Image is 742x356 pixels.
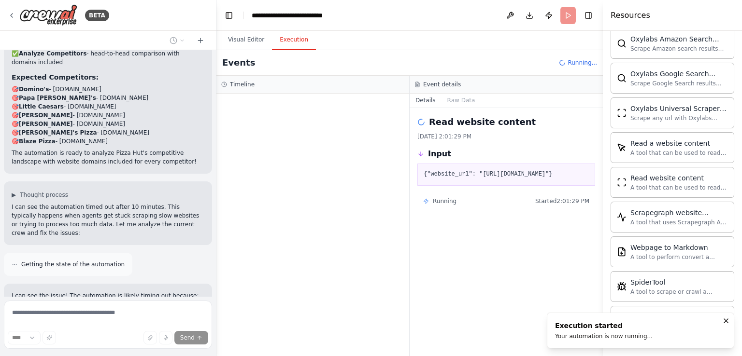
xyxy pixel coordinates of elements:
[630,104,728,113] div: Oxylabs Universal Scraper tool
[220,30,272,50] button: Visual Editor
[19,112,73,119] strong: [PERSON_NAME]
[630,114,728,122] div: Scrape any url with Oxylabs Universal Scraper
[12,85,204,146] p: 🎯 - [DOMAIN_NAME] 🎯 - [DOMAIN_NAME] 🎯 - [DOMAIN_NAME] 🎯 - [DOMAIN_NAME] 🎯 - [DOMAIN_NAME] 🎯 - [DO...
[423,81,461,88] h3: Event details
[429,115,536,129] h2: Read website content
[12,149,204,166] p: The automation is ready to analyze Pizza Hut's competitive landscape with website domains include...
[630,45,728,53] div: Scrape Amazon search results with Oxylabs Amazon Search Scraper
[417,133,595,140] div: [DATE] 2:01:29 PM
[617,178,627,187] img: ScrapeWebsiteTool
[230,81,255,88] h3: Timeline
[535,197,589,205] span: Started 2:01:29 PM
[630,243,728,252] div: Webpage to Markdown
[19,50,86,57] strong: Analyze Competitors
[272,30,316,50] button: Execution
[428,148,451,160] h3: Input
[19,138,56,145] strong: Blaze Pizza
[617,108,627,118] img: OxylabsUniversalScraperTool
[617,212,627,222] img: ScrapegraphScrapeTool
[19,121,73,127] strong: [PERSON_NAME]
[630,149,728,157] div: A tool that can be used to read a website content.
[43,331,56,344] button: Improve this prompt
[12,191,68,199] button: ▶Thought process
[630,80,728,87] div: Scrape Google Search results with Oxylabs Google Search Scraper
[617,282,627,291] img: SpiderTool
[159,331,172,344] button: Click to speak your automation idea
[166,35,189,46] button: Switch to previous chat
[174,331,208,344] button: Send
[143,331,157,344] button: Upload files
[617,143,627,152] img: ScrapeElementFromWebsiteTool
[19,86,49,93] strong: Domino's
[582,9,595,22] button: Hide right sidebar
[19,95,96,101] strong: Papa [PERSON_NAME]'s
[193,35,208,46] button: Start a new chat
[12,203,204,237] p: I can see the automation timed out after 10 minutes. This typically happens when agents get stuck...
[630,138,728,148] div: Read a website content
[630,34,728,44] div: Oxylabs Amazon Search Scraper tool
[617,39,627,48] img: OxylabsAmazonSearchScraperTool
[555,321,653,330] div: Execution started
[630,69,728,79] div: Oxylabs Google Search Scraper tool
[568,59,597,67] span: Running...
[180,334,195,342] span: Send
[222,56,255,69] h2: Events
[630,208,728,218] div: Scrapegraph website scraper
[630,219,728,226] div: A tool that uses Scrapegraph AI to intelligently scrape website content.
[12,291,204,300] p: I can see the issue! The automation is likely timing out because:
[85,10,109,21] div: BETA
[222,9,236,22] button: Hide left sidebar
[19,129,97,136] strong: [PERSON_NAME]'s Pizza
[424,170,589,179] pre: {"website_url": "[URL][DOMAIN_NAME]"}
[630,173,728,183] div: Read website content
[433,197,457,205] span: Running
[630,288,728,296] div: A tool to scrape or crawl a website and return LLM-ready content.
[21,260,125,268] span: Getting the state of the automation
[12,191,16,199] span: ▶
[617,247,627,257] img: SerplyWebpageToMarkdownTool
[611,10,650,21] h4: Resources
[252,11,344,20] nav: breadcrumb
[630,277,728,287] div: SpiderTool
[442,94,481,107] button: Raw Data
[410,94,442,107] button: Details
[617,73,627,83] img: OxylabsGoogleSearchScraperTool
[555,332,653,340] div: Your automation is now running...
[20,191,68,199] span: Thought process
[12,73,99,81] strong: Expected Competitors:
[630,253,728,261] div: A tool to perform convert a webpage to markdown to make it easier for LLMs to understand
[19,4,77,26] img: Logo
[630,184,728,192] div: A tool that can be used to read a website content.
[19,103,64,110] strong: Little Caesars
